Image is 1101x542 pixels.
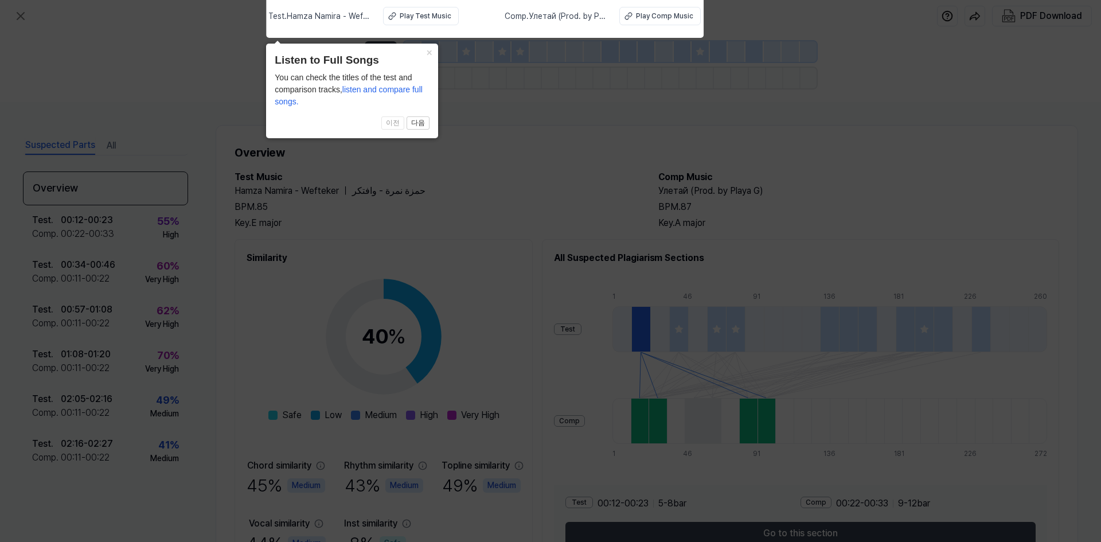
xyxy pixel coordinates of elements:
button: Play Comp Music [619,7,701,25]
div: You can check the titles of the test and comparison tracks, [275,72,430,108]
button: 다음 [407,116,430,130]
button: Play Test Music [383,7,459,25]
div: Play Test Music [400,11,451,21]
header: Listen to Full Songs [275,52,430,69]
span: Test . Hamza Namira - Wefteker ｜ حمزة نمرة - وافتكر [268,10,369,22]
div: Play Comp Music [636,11,693,21]
span: Comp . Улетай (Prod. by Playa G) [505,10,606,22]
button: Close [420,44,438,60]
span: listen and compare full songs. [275,85,423,106]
